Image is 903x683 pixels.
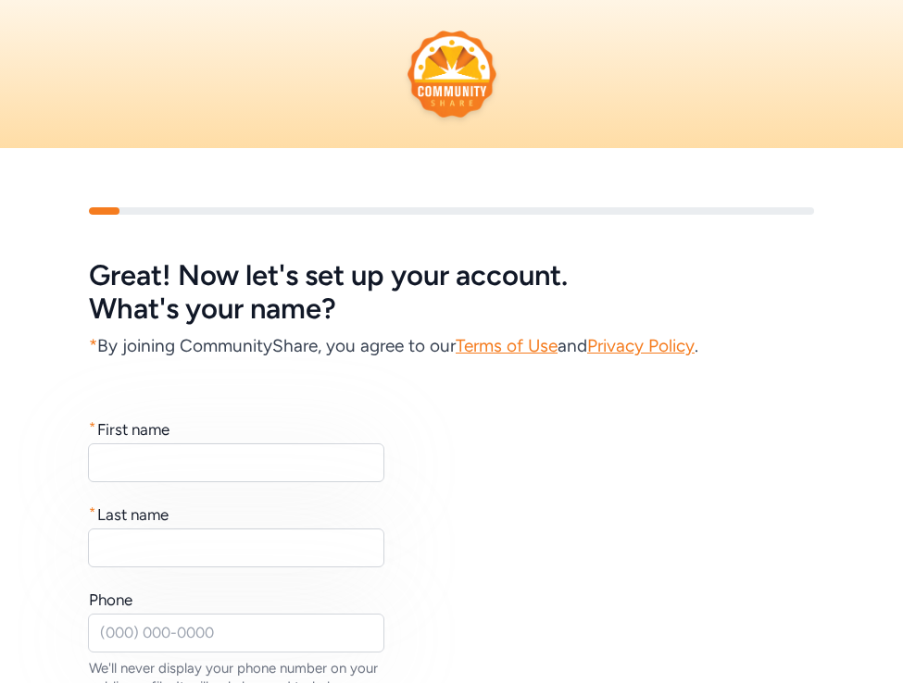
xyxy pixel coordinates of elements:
div: Phone [89,589,132,611]
div: By joining CommunityShare, you agree to our and . [89,333,814,359]
div: Great! Now let's set up your account. [89,259,814,292]
a: Privacy Policy [587,335,695,356]
a: Terms of Use [456,335,558,356]
input: (000) 000-0000 [88,614,384,652]
img: logo [408,31,496,118]
div: First name [97,418,169,441]
div: What's your name? [89,292,814,326]
div: Last name [97,503,169,526]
